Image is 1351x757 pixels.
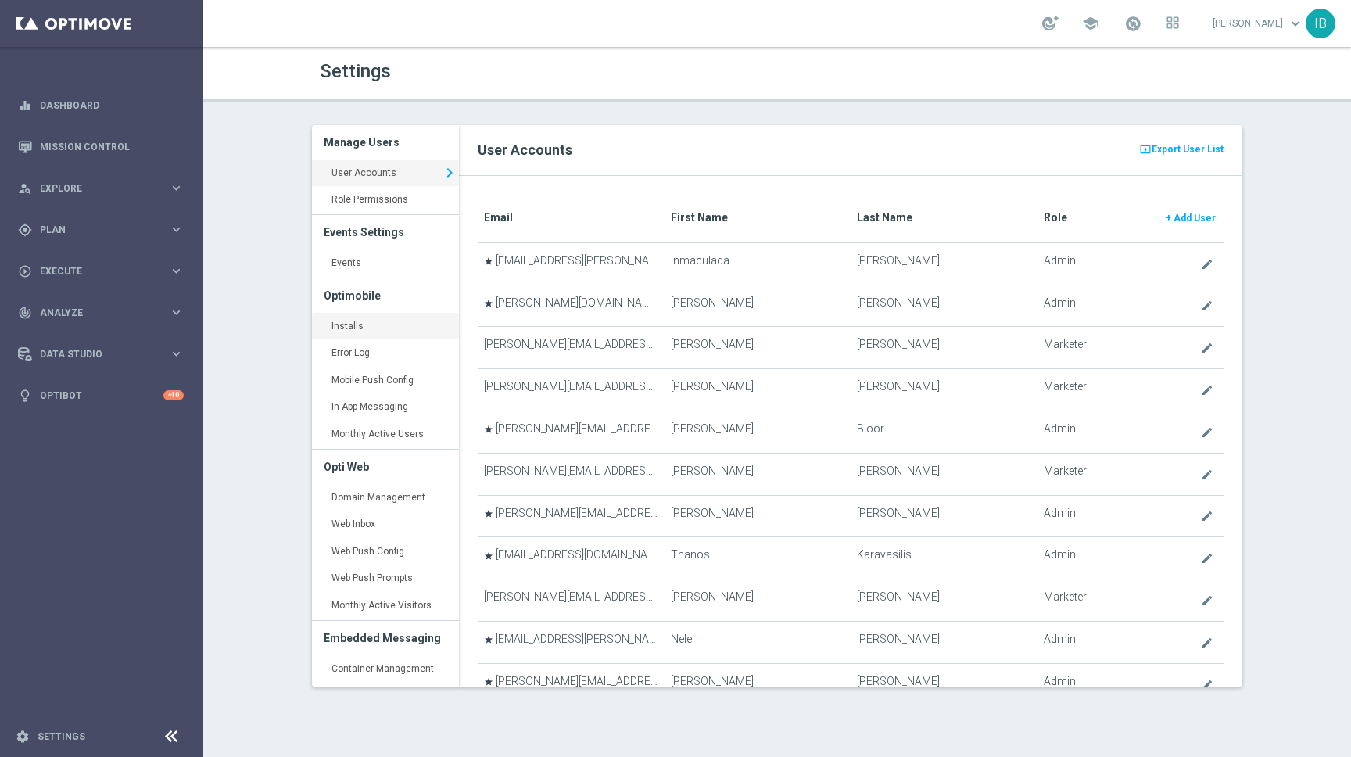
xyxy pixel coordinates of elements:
[1201,258,1213,271] i: create
[1166,213,1171,224] span: +
[312,511,459,539] a: Web Inbox
[478,495,664,537] td: [PERSON_NAME][EMAIL_ADDRESS][PERSON_NAME][DOMAIN_NAME]
[851,369,1037,411] td: [PERSON_NAME]
[312,249,459,278] a: Events
[17,307,185,319] button: track_changes Analyze keyboard_arrow_right
[1201,552,1213,565] i: create
[40,84,184,126] a: Dashboard
[17,224,185,236] button: gps_fixed Plan keyboard_arrow_right
[665,663,851,705] td: [PERSON_NAME]
[16,730,30,744] i: settings
[17,141,185,153] div: Mission Control
[324,683,447,718] h3: Optimail
[665,285,851,327] td: [PERSON_NAME]
[665,495,851,537] td: [PERSON_NAME]
[40,267,169,276] span: Execute
[851,495,1037,537] td: [PERSON_NAME]
[851,242,1037,285] td: [PERSON_NAME]
[851,327,1037,369] td: [PERSON_NAME]
[851,579,1037,622] td: [PERSON_NAME]
[1201,342,1213,354] i: create
[478,242,664,285] td: [EMAIL_ADDRESS][PERSON_NAME][DOMAIN_NAME]
[312,592,459,620] a: Monthly Active Visitors
[1044,590,1087,604] span: Marketer
[1044,338,1087,351] span: Marketer
[40,375,163,416] a: Optibot
[1044,548,1076,561] span: Admin
[1201,426,1213,439] i: create
[478,327,664,369] td: [PERSON_NAME][EMAIL_ADDRESS][PERSON_NAME][DOMAIN_NAME]
[478,285,664,327] td: [PERSON_NAME][DOMAIN_NAME][EMAIL_ADDRESS][PERSON_NAME][DOMAIN_NAME]
[312,484,459,512] a: Domain Management
[1174,213,1216,224] span: Add User
[484,509,493,518] i: star
[169,346,184,361] i: keyboard_arrow_right
[17,348,185,361] button: Data Studio keyboard_arrow_right
[312,160,459,188] a: User Accounts
[38,732,85,741] a: Settings
[18,223,169,237] div: Plan
[18,126,184,167] div: Mission Control
[324,621,447,655] h3: Embedded Messaging
[17,389,185,402] button: lightbulb Optibot +10
[665,369,851,411] td: [PERSON_NAME]
[1211,12,1306,35] a: [PERSON_NAME]keyboard_arrow_down
[857,211,912,224] translate: Last Name
[484,677,493,687] i: star
[665,621,851,663] td: Nele
[1201,468,1213,481] i: create
[17,182,185,195] button: person_search Explore keyboard_arrow_right
[484,257,493,266] i: star
[1044,296,1076,310] span: Admin
[18,306,32,320] i: track_changes
[324,215,447,249] h3: Events Settings
[169,222,184,237] i: keyboard_arrow_right
[671,211,728,224] translate: First Name
[851,285,1037,327] td: [PERSON_NAME]
[1201,300,1213,312] i: create
[665,411,851,453] td: [PERSON_NAME]
[1044,507,1076,520] span: Admin
[169,181,184,196] i: keyboard_arrow_right
[17,99,185,112] div: equalizer Dashboard
[1044,422,1076,436] span: Admin
[484,211,513,224] translate: Email
[40,126,184,167] a: Mission Control
[1044,633,1076,646] span: Admin
[665,453,851,495] td: [PERSON_NAME]
[478,141,1224,160] h2: User Accounts
[18,84,184,126] div: Dashboard
[18,347,169,361] div: Data Studio
[440,161,459,185] i: keyboard_arrow_right
[18,223,32,237] i: gps_fixed
[1201,384,1213,396] i: create
[1201,679,1213,691] i: create
[40,308,169,318] span: Analyze
[1306,9,1335,38] div: IB
[312,565,459,593] a: Web Push Prompts
[484,635,493,644] i: star
[665,242,851,285] td: Inmaculada
[324,125,447,160] h3: Manage Users
[478,537,664,579] td: [EMAIL_ADDRESS][DOMAIN_NAME]
[851,453,1037,495] td: [PERSON_NAME]
[665,579,851,622] td: [PERSON_NAME]
[851,537,1037,579] td: Karavasilis
[312,367,459,395] a: Mobile Push Config
[851,663,1037,705] td: [PERSON_NAME]
[1044,254,1076,267] span: Admin
[1201,637,1213,649] i: create
[17,265,185,278] button: play_circle_outline Execute keyboard_arrow_right
[18,181,169,196] div: Explore
[40,184,169,193] span: Explore
[18,306,169,320] div: Analyze
[169,264,184,278] i: keyboard_arrow_right
[478,411,664,453] td: [PERSON_NAME][EMAIL_ADDRESS][DOMAIN_NAME]
[18,181,32,196] i: person_search
[478,621,664,663] td: [EMAIL_ADDRESS][PERSON_NAME][DOMAIN_NAME]
[18,375,184,416] div: Optibot
[1082,15,1099,32] span: school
